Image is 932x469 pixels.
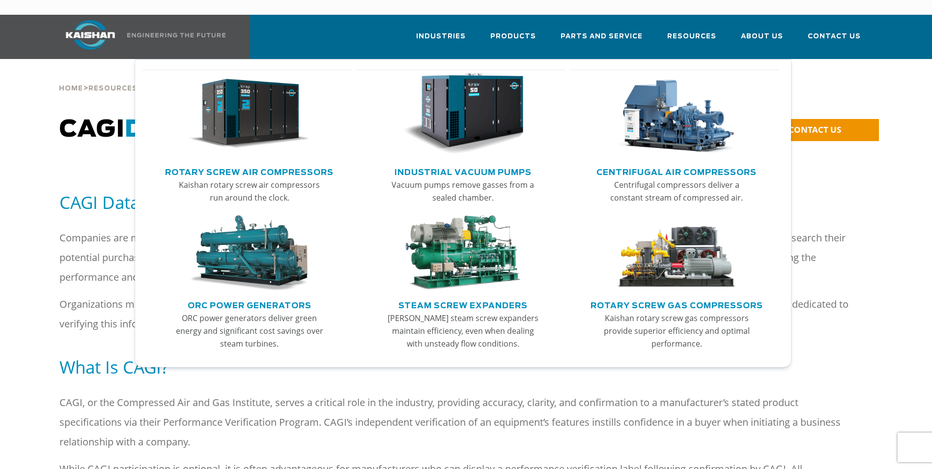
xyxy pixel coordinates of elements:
span: Parts and Service [561,31,643,42]
span: Products [490,31,536,42]
div: > > > [59,59,282,96]
span: Resources [667,31,716,42]
span: CONTACT US [789,124,841,135]
img: thumb-Rotary-Screw-Air-Compressors [189,73,310,155]
a: Kaishan USA [54,15,227,59]
h5: What Is CAGI? [59,356,873,378]
span: Contact Us [808,31,861,42]
a: Industries [416,24,466,57]
p: Centrifugal compressors deliver a constant stream of compressed air. [600,178,753,204]
img: thumb-Steam-Screw-Expanders [402,215,523,291]
a: Rotary Screw Gas Compressors [591,297,763,312]
img: Engineering the future [127,33,226,37]
span: CAGI [59,118,311,142]
p: Vacuum pumps remove gasses from a sealed chamber. [386,178,539,204]
a: CONTACT US [757,119,879,141]
span: Data Sheets [125,118,311,142]
a: Steam Screw Expanders [398,297,528,312]
span: Home [59,86,83,92]
a: About Us [741,24,783,57]
span: Resources [88,86,138,92]
p: ORC power generators deliver green energy and significant cost savings over steam turbines. [173,312,326,350]
span: Industries [416,31,466,42]
a: Centrifugal Air Compressors [596,164,757,178]
img: thumb-Rotary-Screw-Gas-Compressors [616,215,737,291]
p: Companies are making bolder product claims than ever before. In [DATE] global economy and digital... [59,228,855,287]
h5: CAGI Data Sheets [59,191,873,213]
p: CAGI, or the Compressed Air and Gas Institute, serves a critical role in the industry, providing ... [59,393,855,452]
p: Organizations must be able to verify the details of company offerings. This verification involves... [59,294,855,334]
a: Resources [667,24,716,57]
img: kaishan logo [54,20,127,50]
p: Kaishan rotary screw gas compressors provide superior efficiency and optimal performance. [600,312,753,350]
a: Parts and Service [561,24,643,57]
a: Rotary Screw Air Compressors [165,164,334,178]
img: thumb-ORC-Power-Generators [189,215,310,291]
a: ORC Power Generators [188,297,311,312]
a: Resources [88,84,138,92]
a: Home [59,84,83,92]
img: thumb-Centrifugal-Air-Compressors [616,73,737,155]
a: Products [490,24,536,57]
a: Industrial Vacuum Pumps [395,164,532,178]
p: [PERSON_NAME] steam screw expanders maintain efficiency, even when dealing with unsteady flow con... [386,312,539,350]
a: Contact Us [808,24,861,57]
img: thumb-Industrial-Vacuum-Pumps [402,73,523,155]
span: About Us [741,31,783,42]
p: Kaishan rotary screw air compressors run around the clock. [173,178,326,204]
